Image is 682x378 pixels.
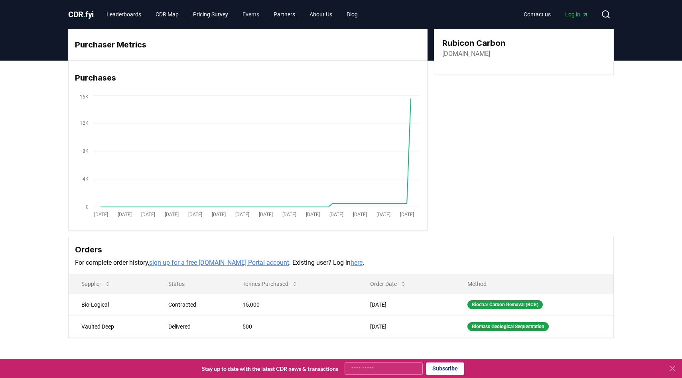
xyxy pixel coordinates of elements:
tspan: [DATE] [118,212,132,217]
a: Partners [267,7,302,22]
tspan: [DATE] [188,212,202,217]
td: [DATE] [357,293,455,315]
tspan: [DATE] [376,212,390,217]
tspan: [DATE] [165,212,179,217]
td: Vaulted Deep [69,315,156,337]
p: Status [162,280,223,288]
tspan: [DATE] [282,212,296,217]
tspan: [DATE] [306,212,320,217]
a: Log in [559,7,595,22]
a: About Us [303,7,339,22]
a: Blog [340,7,364,22]
tspan: [DATE] [141,212,155,217]
p: Method [461,280,607,288]
tspan: [DATE] [235,212,249,217]
h3: Rubicon Carbon [442,37,505,49]
a: [DOMAIN_NAME] [442,49,490,59]
button: Supplier [75,276,117,292]
nav: Main [517,7,595,22]
tspan: [DATE] [212,212,226,217]
tspan: 0 [86,204,89,210]
a: CDR.fyi [68,9,94,20]
a: Leaderboards [100,7,148,22]
a: Events [236,7,266,22]
tspan: 4K [83,176,89,182]
a: here [351,259,363,266]
h3: Orders [75,244,607,256]
button: Order Date [364,276,413,292]
div: Biomass Geological Sequestration [467,322,549,331]
span: . [83,10,86,19]
span: CDR fyi [68,10,94,19]
p: For complete order history, . Existing user? Log in . [75,258,607,268]
a: Contact us [517,7,557,22]
a: Pricing Survey [187,7,235,22]
div: Contracted [168,301,223,309]
td: 500 [230,315,357,337]
tspan: 12K [80,120,89,126]
h3: Purchaser Metrics [75,39,421,51]
tspan: [DATE] [259,212,273,217]
td: Bio-Logical [69,293,156,315]
div: Biochar Carbon Removal (BCR) [467,300,543,309]
tspan: 8K [83,148,89,154]
tspan: [DATE] [353,212,367,217]
tspan: [DATE] [94,212,108,217]
tspan: 16K [80,94,89,100]
td: [DATE] [357,315,455,337]
button: Tonnes Purchased [236,276,304,292]
tspan: [DATE] [329,212,343,217]
tspan: [DATE] [400,212,414,217]
span: Log in [565,10,588,18]
div: Delivered [168,323,223,331]
a: CDR Map [149,7,185,22]
h3: Purchases [75,72,421,84]
nav: Main [100,7,364,22]
a: sign up for a free [DOMAIN_NAME] Portal account [149,259,289,266]
td: 15,000 [230,293,357,315]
